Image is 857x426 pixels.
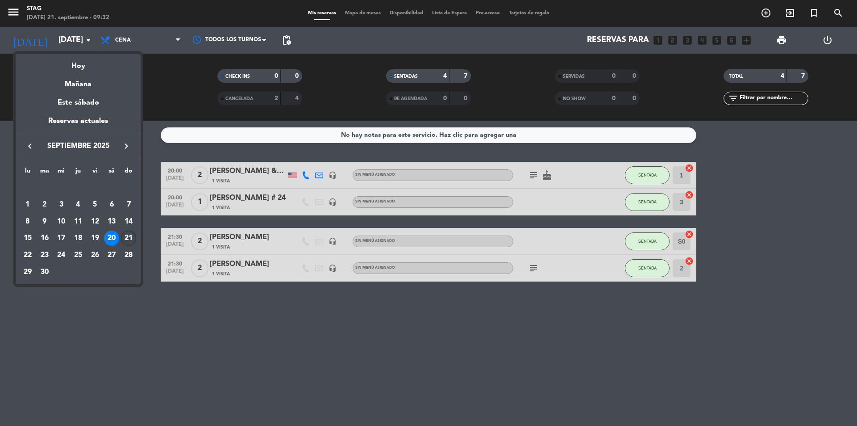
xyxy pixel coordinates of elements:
div: 3 [54,197,69,212]
div: 25 [71,248,86,263]
td: SEP. [19,179,137,196]
td: 24 de septiembre de 2025 [53,247,70,264]
td: 11 de septiembre de 2025 [70,213,87,230]
div: 23 [37,248,52,263]
div: 27 [104,248,119,263]
td: 19 de septiembre de 2025 [87,230,104,247]
div: 4 [71,197,86,212]
button: keyboard_arrow_left [22,140,38,152]
td: 14 de septiembre de 2025 [120,213,137,230]
span: septiembre 2025 [38,140,118,152]
th: miércoles [53,166,70,180]
td: 29 de septiembre de 2025 [19,264,36,281]
td: 22 de septiembre de 2025 [19,247,36,264]
td: 23 de septiembre de 2025 [36,247,53,264]
td: 4 de septiembre de 2025 [70,196,87,213]
td: 18 de septiembre de 2025 [70,230,87,247]
td: 15 de septiembre de 2025 [19,230,36,247]
td: 12 de septiembre de 2025 [87,213,104,230]
div: 21 [121,231,136,246]
div: 6 [104,197,119,212]
th: lunes [19,166,36,180]
div: 1 [20,197,35,212]
div: 5 [87,197,103,212]
div: 12 [87,214,103,229]
div: 20 [104,231,119,246]
td: 28 de septiembre de 2025 [120,247,137,264]
th: jueves [70,166,87,180]
i: keyboard_arrow_left [25,141,35,152]
div: 14 [121,214,136,229]
td: 7 de septiembre de 2025 [120,196,137,213]
div: 2 [37,197,52,212]
div: 8 [20,214,35,229]
div: 11 [71,214,86,229]
div: 7 [121,197,136,212]
div: 26 [87,248,103,263]
div: 22 [20,248,35,263]
div: 29 [20,265,35,280]
div: Reservas actuales [16,115,141,134]
td: 30 de septiembre de 2025 [36,264,53,281]
td: 8 de septiembre de 2025 [19,213,36,230]
td: 27 de septiembre de 2025 [104,247,121,264]
td: 20 de septiembre de 2025 [104,230,121,247]
td: 5 de septiembre de 2025 [87,196,104,213]
td: 6 de septiembre de 2025 [104,196,121,213]
div: 17 [54,231,69,246]
td: 17 de septiembre de 2025 [53,230,70,247]
th: sábado [104,166,121,180]
td: 16 de septiembre de 2025 [36,230,53,247]
div: 13 [104,214,119,229]
div: 28 [121,248,136,263]
td: 26 de septiembre de 2025 [87,247,104,264]
div: 18 [71,231,86,246]
div: 9 [37,214,52,229]
div: 10 [54,214,69,229]
div: 16 [37,231,52,246]
div: Hoy [16,54,141,72]
div: Este sábado [16,90,141,115]
th: viernes [87,166,104,180]
td: 2 de septiembre de 2025 [36,196,53,213]
button: keyboard_arrow_right [118,140,134,152]
td: 3 de septiembre de 2025 [53,196,70,213]
div: Mañana [16,72,141,90]
td: 25 de septiembre de 2025 [70,247,87,264]
td: 9 de septiembre de 2025 [36,213,53,230]
div: 24 [54,248,69,263]
td: 1 de septiembre de 2025 [19,196,36,213]
th: domingo [120,166,137,180]
td: 10 de septiembre de 2025 [53,213,70,230]
td: 13 de septiembre de 2025 [104,213,121,230]
div: 19 [87,231,103,246]
div: 30 [37,265,52,280]
td: 21 de septiembre de 2025 [120,230,137,247]
div: 15 [20,231,35,246]
th: martes [36,166,53,180]
i: keyboard_arrow_right [121,141,132,152]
